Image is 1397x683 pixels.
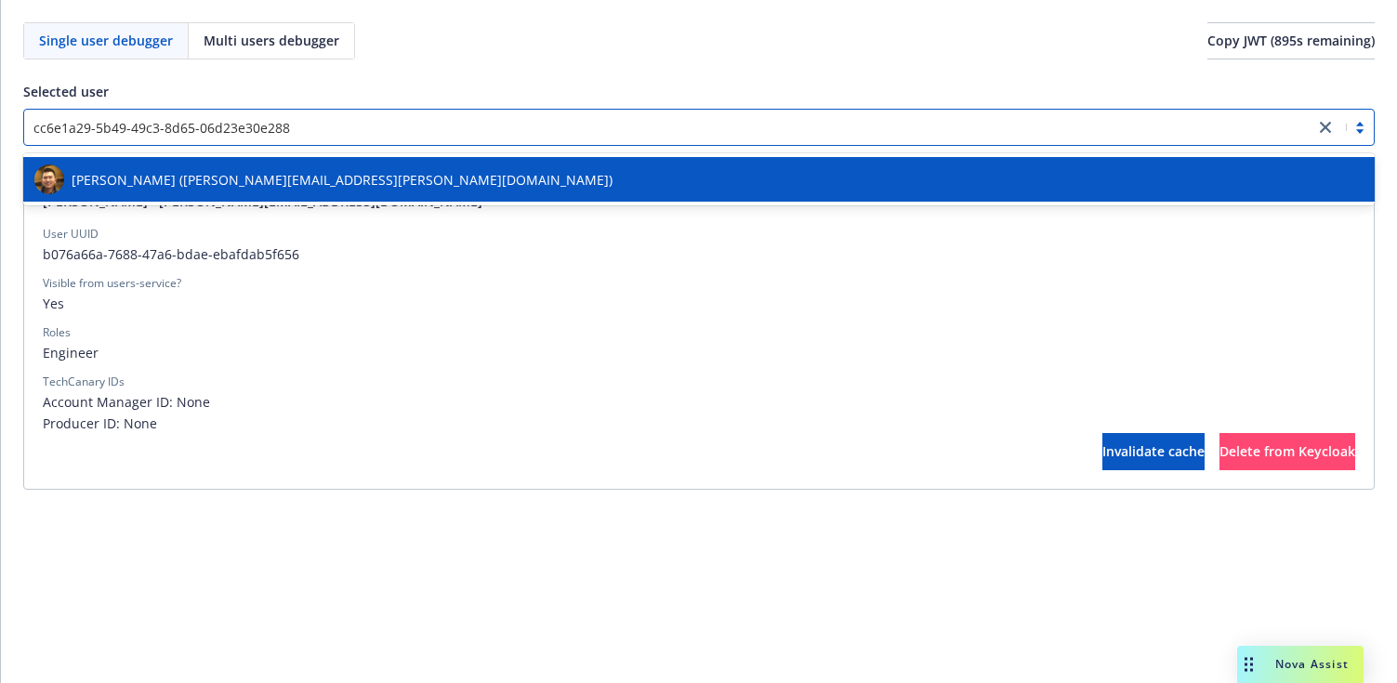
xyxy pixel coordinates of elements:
div: Drag to move [1237,646,1260,683]
span: Invalidate cache [1102,442,1205,460]
span: Single user debugger [39,31,173,50]
div: Visible from users-service? [43,275,181,292]
div: TechCanary IDs [43,374,125,390]
span: Delete from Keycloak [1219,442,1355,460]
button: Copy JWT (895s remaining) [1207,22,1375,59]
span: Yes [43,294,1355,313]
span: Selected user [23,83,109,100]
span: Nova Assist [1275,656,1349,672]
button: Invalidate cache [1102,433,1205,470]
div: Roles [43,324,71,341]
span: [PERSON_NAME] ([PERSON_NAME][EMAIL_ADDRESS][PERSON_NAME][DOMAIN_NAME]) [72,170,613,190]
span: Multi users debugger [204,31,339,50]
button: Delete from Keycloak [1219,433,1355,470]
img: photo [34,164,64,194]
span: b076a66a-7688-47a6-bdae-ebafdab5f656 [43,244,1355,264]
span: Copy JWT ( 895 s remaining) [1207,32,1375,49]
span: Engineer [43,343,1355,362]
span: Account Manager ID: None [43,392,1355,412]
div: User UUID [43,226,99,243]
a: close [1314,116,1337,138]
button: Nova Assist [1237,646,1364,683]
span: Producer ID: None [43,414,1355,433]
